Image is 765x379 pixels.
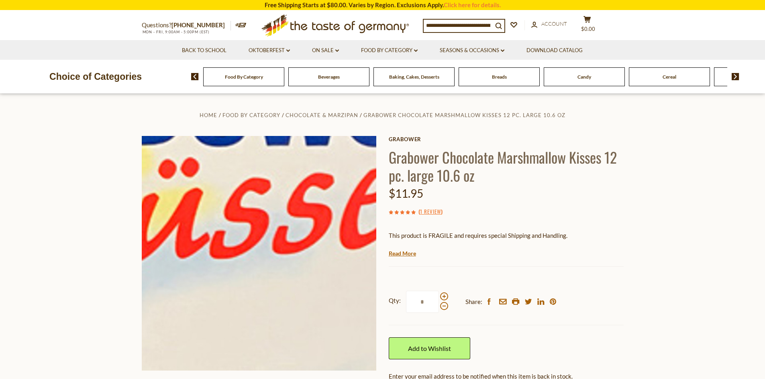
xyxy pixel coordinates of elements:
[418,207,443,215] span: ( )
[142,30,210,34] span: MON - FRI, 9:00AM - 5:00PM (EST)
[225,74,263,80] a: Food By Category
[389,337,470,359] a: Add to Wishlist
[318,74,340,80] a: Beverages
[389,249,416,257] a: Read More
[361,46,418,55] a: Food By Category
[142,20,231,30] p: Questions?
[440,46,504,55] a: Seasons & Occasions
[389,136,624,142] a: Grabower
[312,46,339,55] a: On Sale
[171,21,225,28] a: [PHONE_NUMBER]
[389,148,624,184] h1: Grabower Chocolate Marshmallow Kisses 12 pc. large 10.6 oz
[581,26,595,32] span: $0.00
[200,112,217,118] a: Home
[182,46,226,55] a: Back to School
[389,74,439,80] a: Baking, Cakes, Desserts
[286,112,358,118] a: Chocolate & Marzipan
[465,297,482,307] span: Share:
[526,46,583,55] a: Download Catalog
[389,186,423,200] span: $11.95
[363,112,565,118] a: Grabower Chocolate Marshmallow Kisses 12 pc. large 10.6 oz
[389,231,624,241] p: This product is FRAGILE and requires special Shipping and Handling.
[732,73,739,80] img: next arrow
[420,207,441,216] a: 1 Review
[389,296,401,306] strong: Qty:
[191,73,199,80] img: previous arrow
[222,112,280,118] a: Food By Category
[396,247,624,257] li: We will ship this product in heat-protective, cushioned packaging and ice during warm weather mon...
[406,291,439,313] input: Qty:
[492,74,507,80] a: Breads
[249,46,290,55] a: Oktoberfest
[575,16,600,36] button: $0.00
[541,20,567,27] span: Account
[444,1,501,8] a: Click here for details.
[531,20,567,28] a: Account
[577,74,591,80] a: Candy
[663,74,676,80] a: Cereal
